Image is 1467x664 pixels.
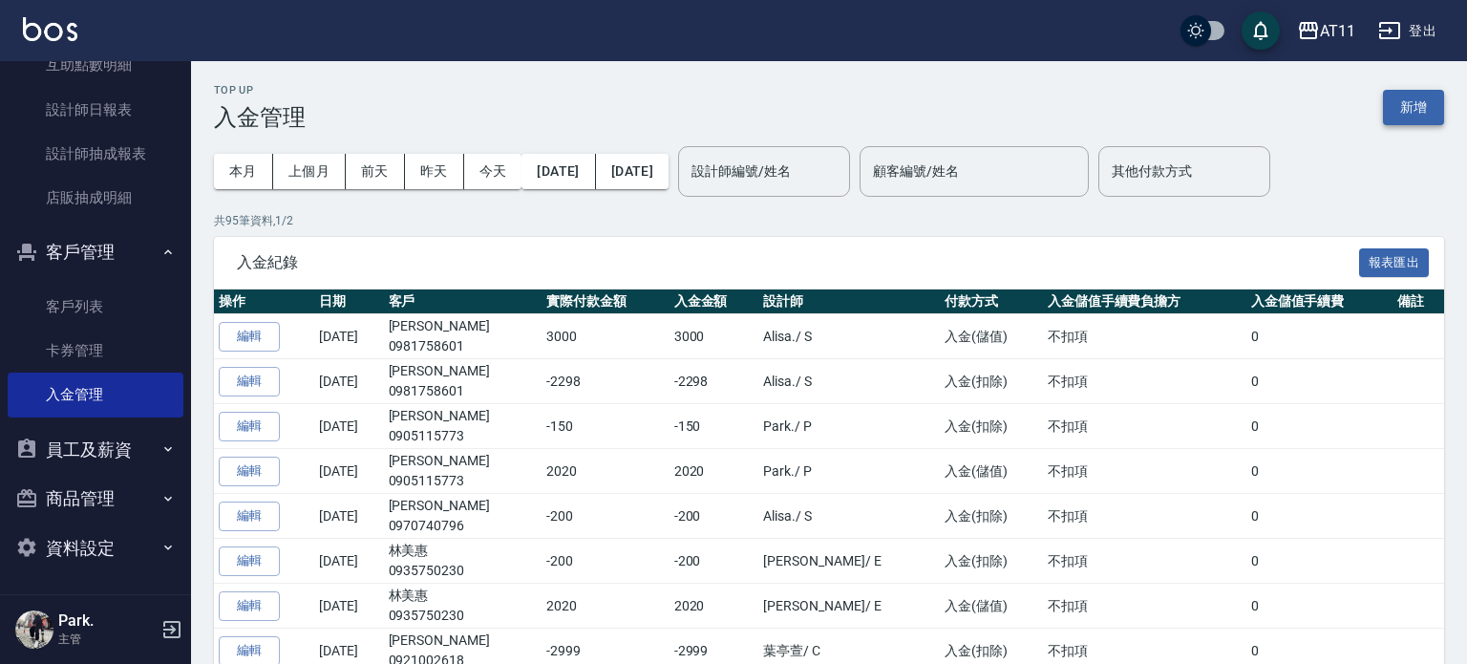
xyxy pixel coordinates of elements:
[219,457,280,486] button: 編輯
[214,84,306,96] h2: Top Up
[384,314,542,359] td: [PERSON_NAME]
[214,212,1444,229] p: 共 95 筆資料, 1 / 2
[219,591,280,621] button: 編輯
[1246,359,1393,404] td: 0
[758,289,940,314] th: 設計師
[758,314,940,359] td: Alisa. / S
[1359,248,1430,278] button: 報表匯出
[758,404,940,449] td: Park. / P
[1246,314,1393,359] td: 0
[389,561,538,581] p: 0935750230
[940,289,1043,314] th: 付款方式
[1043,359,1246,404] td: 不扣項
[214,154,273,189] button: 本月
[314,539,383,584] td: [DATE]
[758,449,940,494] td: Park. / P
[1043,404,1246,449] td: 不扣項
[542,494,669,539] td: -200
[219,546,280,576] button: 編輯
[1246,584,1393,629] td: 0
[542,359,669,404] td: -2298
[219,502,280,531] button: 編輯
[219,412,280,441] button: 編輯
[542,449,669,494] td: 2020
[940,314,1043,359] td: 入金(儲值)
[940,359,1043,404] td: 入金(扣除)
[1246,539,1393,584] td: 0
[670,359,759,404] td: -2298
[1246,449,1393,494] td: 0
[219,367,280,396] button: 編輯
[464,154,522,189] button: 今天
[940,494,1043,539] td: 入金(扣除)
[8,176,183,220] a: 店販抽成明細
[384,359,542,404] td: [PERSON_NAME]
[15,610,53,649] img: Person
[1043,449,1246,494] td: 不扣項
[8,43,183,87] a: 互助點數明細
[8,425,183,475] button: 員工及薪資
[1320,19,1355,43] div: AT11
[8,132,183,176] a: 設計師抽成報表
[940,584,1043,629] td: 入金(儲值)
[940,404,1043,449] td: 入金(扣除)
[940,449,1043,494] td: 入金(儲值)
[384,539,542,584] td: 林美惠
[670,289,759,314] th: 入金金額
[758,359,940,404] td: Alisa. / S
[314,289,383,314] th: 日期
[1043,314,1246,359] td: 不扣項
[1043,584,1246,629] td: 不扣項
[8,329,183,373] a: 卡券管理
[346,154,405,189] button: 前天
[214,289,314,314] th: 操作
[214,104,306,131] h3: 入金管理
[670,494,759,539] td: -200
[384,404,542,449] td: [PERSON_NAME]
[389,381,538,401] p: 0981758601
[542,289,669,314] th: 實際付款金額
[670,404,759,449] td: -150
[219,322,280,352] button: 編輯
[384,289,542,314] th: 客戶
[521,154,595,189] button: [DATE]
[314,449,383,494] td: [DATE]
[8,227,183,277] button: 客戶管理
[314,314,383,359] td: [DATE]
[384,449,542,494] td: [PERSON_NAME]
[1246,404,1393,449] td: 0
[1242,11,1280,50] button: save
[58,631,156,648] p: 主管
[542,404,669,449] td: -150
[1359,252,1430,270] a: 報表匯出
[389,336,538,356] p: 0981758601
[389,516,538,536] p: 0970740796
[389,426,538,446] p: 0905115773
[8,474,183,524] button: 商品管理
[1383,90,1444,125] button: 新增
[1393,289,1444,314] th: 備註
[314,404,383,449] td: [DATE]
[237,253,1359,272] span: 入金紀錄
[8,285,183,329] a: 客戶列表
[314,494,383,539] td: [DATE]
[670,539,759,584] td: -200
[758,539,940,584] td: [PERSON_NAME] / E
[8,373,183,417] a: 入金管理
[314,359,383,404] td: [DATE]
[542,584,669,629] td: 2020
[1246,289,1393,314] th: 入金儲值手續費
[8,88,183,132] a: 設計師日報表
[405,154,464,189] button: 昨天
[670,314,759,359] td: 3000
[596,154,669,189] button: [DATE]
[384,584,542,629] td: 林美惠
[758,494,940,539] td: Alisa. / S
[1371,13,1444,49] button: 登出
[1043,289,1246,314] th: 入金儲值手續費負擔方
[1246,494,1393,539] td: 0
[1289,11,1363,51] button: AT11
[542,314,669,359] td: 3000
[58,611,156,631] h5: Park.
[273,154,346,189] button: 上個月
